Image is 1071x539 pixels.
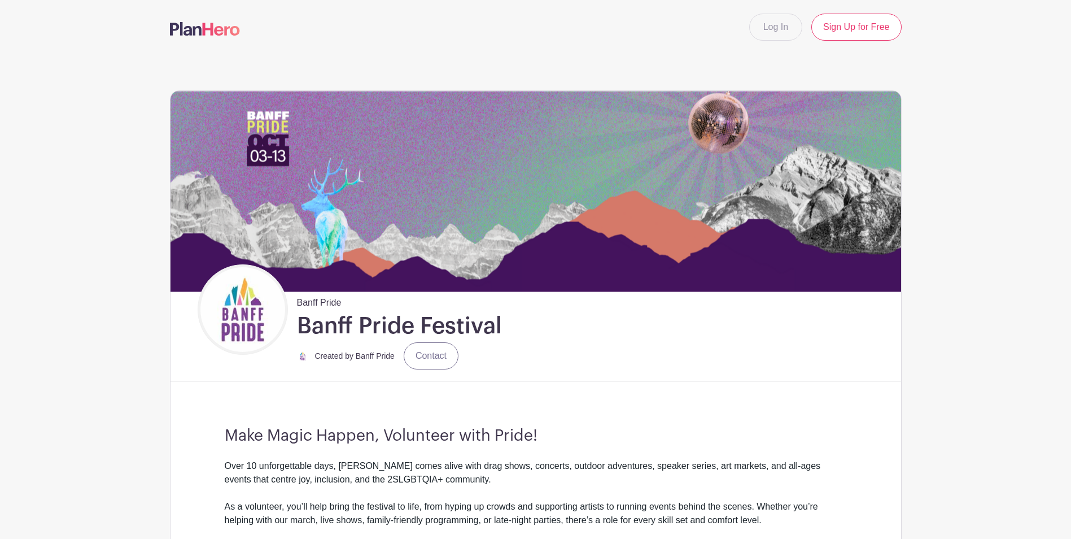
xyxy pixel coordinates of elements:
a: Sign Up for Free [811,14,901,41]
span: Banff Pride [297,292,342,310]
a: Log In [749,14,802,41]
img: 3.jpg [200,267,285,352]
h1: Banff Pride Festival [297,312,502,340]
small: Created by Banff Pride [315,351,395,360]
div: Over 10 unforgettable days, [PERSON_NAME] comes alive with drag shows, concerts, outdoor adventur... [225,459,847,500]
img: 3.jpg [297,350,308,362]
h3: Make Magic Happen, Volunteer with Pride! [225,427,847,446]
img: PlanHeroBanner1.png [171,91,901,292]
a: Contact [404,342,458,370]
img: logo-507f7623f17ff9eddc593b1ce0a138ce2505c220e1c5a4e2b4648c50719b7d32.svg [170,22,240,36]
